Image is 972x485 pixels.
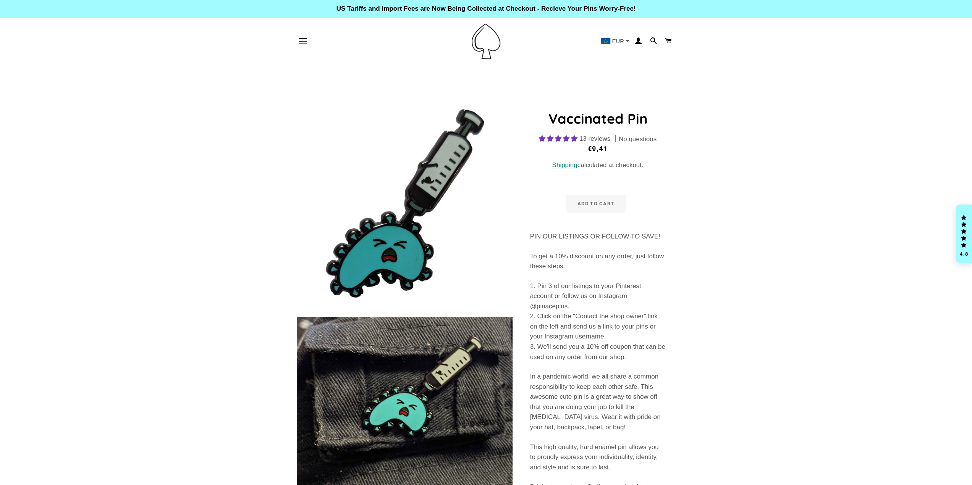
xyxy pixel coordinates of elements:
h1: Vaccinated Pin [530,109,665,128]
span: No questions [619,135,657,144]
p: PIN OUR LISTINGS OR FOLLOW TO SAVE! [530,232,665,242]
button: Add to Cart [566,195,626,212]
p: This high quality, hard enamel pin allows you to proudly express your individuality, identity, an... [530,442,665,473]
p: To get a 10% discount on any order, just follow these steps. [530,251,665,272]
div: 4.8 [959,251,969,256]
span: In a pandemic world, we all share a common responsibility to keep each other safe. This awesome c... [530,373,660,431]
img: Vaccinated Pin - Pin-Ace [297,95,513,311]
img: Pin-Ace [472,24,500,59]
p: 1. Pin 3 of our listings to your Pinterest account or follow us on Instagram @pinacepins. 2. Clic... [530,281,665,363]
a: Shipping [552,161,577,169]
span: Add to Cart [577,201,614,206]
div: calculated at checkout. [530,160,665,171]
span: 4.92 stars [539,135,579,142]
span: €9,41 [587,145,608,153]
span: 13 reviews [579,135,610,142]
span: EUR [612,38,624,44]
div: Click to open Judge.me floating reviews tab [956,205,972,263]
